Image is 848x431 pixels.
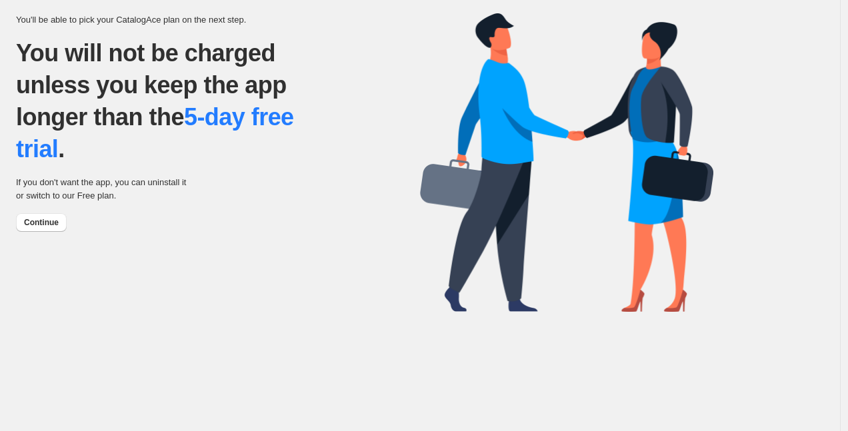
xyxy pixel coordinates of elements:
[16,13,420,27] p: You'll be able to pick your CatalogAce plan on the next step.
[16,213,67,232] button: Continue
[16,37,329,165] p: You will not be charged unless you keep the app longer than the .
[16,176,193,203] p: If you don't want the app, you can uninstall it or switch to our Free plan.
[24,217,59,228] span: Continue
[420,13,713,312] img: trial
